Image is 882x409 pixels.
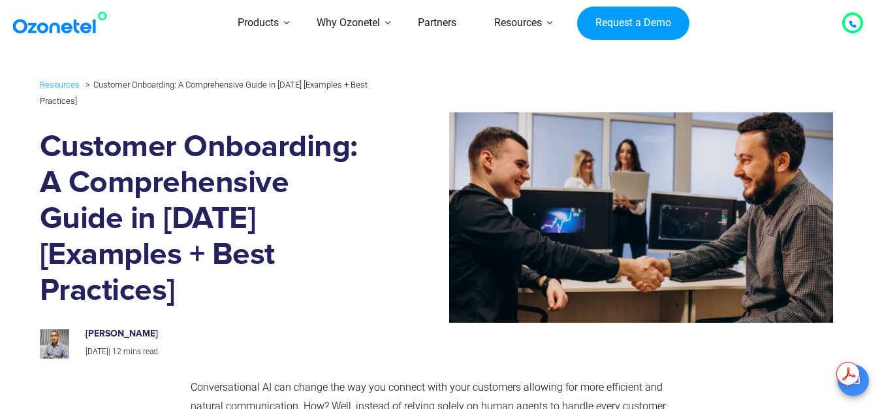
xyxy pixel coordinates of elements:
li: Customer Onboarding: A Comprehensive Guide in [DATE] [Examples + Best Practices] [40,76,368,105]
span: [DATE] [86,347,108,356]
p: | [86,345,361,359]
h1: Customer Onboarding: A Comprehensive Guide in [DATE] [Examples + Best Practices] [40,129,375,309]
a: Request a Demo [577,7,689,41]
a: Resources [40,77,80,92]
h6: [PERSON_NAME] [86,329,361,340]
span: mins read [123,347,158,356]
img: prashanth-kancherla_avatar-200x200.jpeg [40,329,69,359]
span: 12 [112,347,121,356]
